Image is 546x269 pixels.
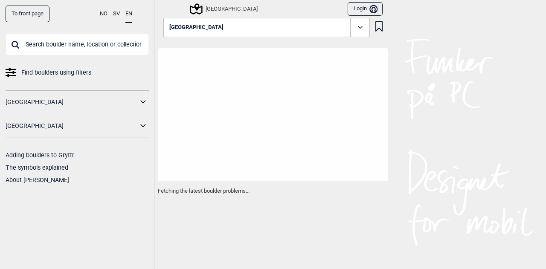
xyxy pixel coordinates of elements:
[6,33,149,55] input: Search boulder name, location or collection
[6,176,69,183] a: About [PERSON_NAME]
[6,96,138,108] a: [GEOGRAPHIC_DATA]
[6,6,49,22] a: To front page
[191,4,258,14] div: [GEOGRAPHIC_DATA]
[125,6,132,23] button: EN
[158,187,388,195] p: Fetching the latest boulder problems...
[100,6,107,22] button: NO
[6,120,138,132] a: [GEOGRAPHIC_DATA]
[163,18,370,38] button: [GEOGRAPHIC_DATA]
[6,164,68,171] a: The symbols explained
[21,67,91,79] span: Find boulders using filters
[348,2,383,16] button: Login
[113,6,120,22] button: SV
[6,152,74,159] a: Adding boulders to Gryttr
[169,24,224,31] span: [GEOGRAPHIC_DATA]
[6,67,149,79] a: Find boulders using filters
